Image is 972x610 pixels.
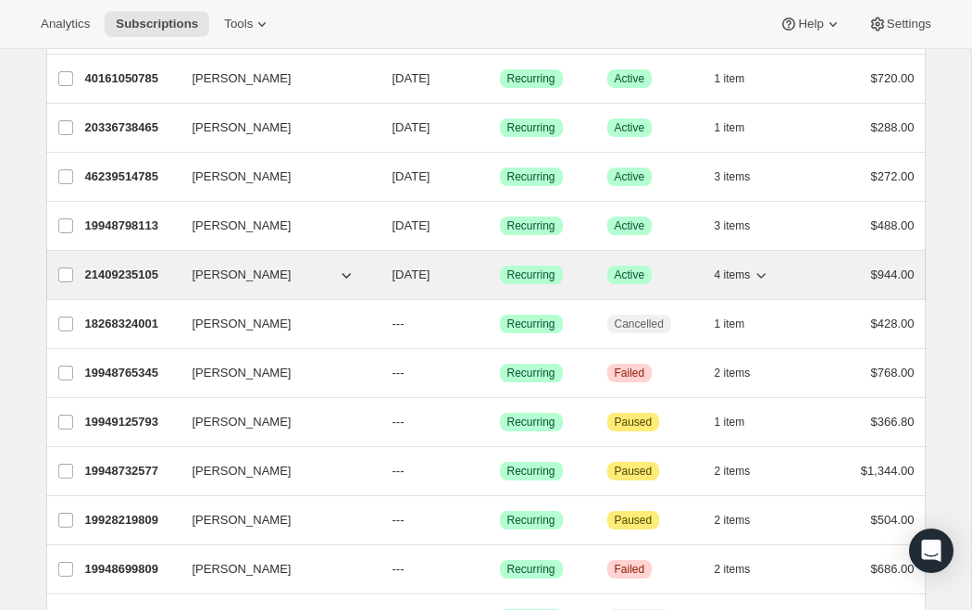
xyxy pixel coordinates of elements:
[85,213,915,239] div: 19948798113[PERSON_NAME][DATE]SuccessRecurringSuccessActive3 items$488.00
[85,560,178,579] p: 19948699809
[393,268,430,281] span: [DATE]
[615,169,645,184] span: Active
[507,562,555,577] span: Recurring
[181,358,367,388] button: [PERSON_NAME]
[507,317,555,331] span: Recurring
[85,360,915,386] div: 19948765345[PERSON_NAME]---SuccessRecurringCriticalFailed2 items$768.00
[85,507,915,533] div: 19928219809[PERSON_NAME]---SuccessRecurringAttentionPaused2 items$504.00
[871,366,915,380] span: $768.00
[615,366,645,380] span: Failed
[181,505,367,535] button: [PERSON_NAME]
[507,120,555,135] span: Recurring
[715,213,771,239] button: 3 items
[715,507,771,533] button: 2 items
[715,169,751,184] span: 3 items
[393,366,405,380] span: ---
[768,11,853,37] button: Help
[715,464,751,479] span: 2 items
[871,169,915,183] span: $272.00
[85,409,915,435] div: 19949125793[PERSON_NAME]---SuccessRecurringAttentionPaused1 item$366.80
[193,462,292,480] span: [PERSON_NAME]
[715,409,766,435] button: 1 item
[871,317,915,330] span: $428.00
[393,120,430,134] span: [DATE]
[887,17,931,31] span: Settings
[715,317,745,331] span: 1 item
[181,554,367,584] button: [PERSON_NAME]
[715,268,751,282] span: 4 items
[871,120,915,134] span: $288.00
[861,464,915,478] span: $1,344.00
[615,120,645,135] span: Active
[507,366,555,380] span: Recurring
[393,218,430,232] span: [DATE]
[181,64,367,93] button: [PERSON_NAME]
[871,218,915,232] span: $488.00
[193,511,292,529] span: [PERSON_NAME]
[507,218,555,233] span: Recurring
[615,71,645,86] span: Active
[871,562,915,576] span: $686.00
[85,311,915,337] div: 18268324001[PERSON_NAME]---SuccessRecurringCancelled1 item$428.00
[715,513,751,528] span: 2 items
[181,407,367,437] button: [PERSON_NAME]
[871,71,915,85] span: $720.00
[85,168,178,186] p: 46239514785
[715,360,771,386] button: 2 items
[224,17,253,31] span: Tools
[715,311,766,337] button: 1 item
[85,511,178,529] p: 19928219809
[615,317,664,331] span: Cancelled
[715,415,745,429] span: 1 item
[507,169,555,184] span: Recurring
[615,464,653,479] span: Paused
[615,268,645,282] span: Active
[393,464,405,478] span: ---
[715,218,751,233] span: 3 items
[715,262,771,288] button: 4 items
[85,315,178,333] p: 18268324001
[507,268,555,282] span: Recurring
[181,456,367,486] button: [PERSON_NAME]
[193,168,292,186] span: [PERSON_NAME]
[715,366,751,380] span: 2 items
[85,262,915,288] div: 21409235105[PERSON_NAME][DATE]SuccessRecurringSuccessActive4 items$944.00
[615,415,653,429] span: Paused
[393,415,405,429] span: ---
[393,71,430,85] span: [DATE]
[85,458,915,484] div: 19948732577[PERSON_NAME]---SuccessRecurringAttentionPaused2 items$1,344.00
[871,415,915,429] span: $366.80
[715,458,771,484] button: 2 items
[85,118,178,137] p: 20336738465
[105,11,209,37] button: Subscriptions
[181,162,367,192] button: [PERSON_NAME]
[615,562,645,577] span: Failed
[507,71,555,86] span: Recurring
[909,529,953,573] div: Open Intercom Messenger
[85,364,178,382] p: 19948765345
[181,260,367,290] button: [PERSON_NAME]
[85,66,915,92] div: 40161050785[PERSON_NAME][DATE]SuccessRecurringSuccessActive1 item$720.00
[715,562,751,577] span: 2 items
[715,120,745,135] span: 1 item
[213,11,282,37] button: Tools
[85,556,915,582] div: 19948699809[PERSON_NAME]---SuccessRecurringCriticalFailed2 items$686.00
[193,69,292,88] span: [PERSON_NAME]
[507,415,555,429] span: Recurring
[85,69,178,88] p: 40161050785
[193,118,292,137] span: [PERSON_NAME]
[393,317,405,330] span: ---
[85,115,915,141] div: 20336738465[PERSON_NAME][DATE]SuccessRecurringSuccessActive1 item$288.00
[193,364,292,382] span: [PERSON_NAME]
[507,513,555,528] span: Recurring
[193,266,292,284] span: [PERSON_NAME]
[85,164,915,190] div: 46239514785[PERSON_NAME][DATE]SuccessRecurringSuccessActive3 items$272.00
[715,115,766,141] button: 1 item
[85,217,178,235] p: 19948798113
[181,211,367,241] button: [PERSON_NAME]
[715,66,766,92] button: 1 item
[181,309,367,339] button: [PERSON_NAME]
[30,11,101,37] button: Analytics
[41,17,90,31] span: Analytics
[798,17,823,31] span: Help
